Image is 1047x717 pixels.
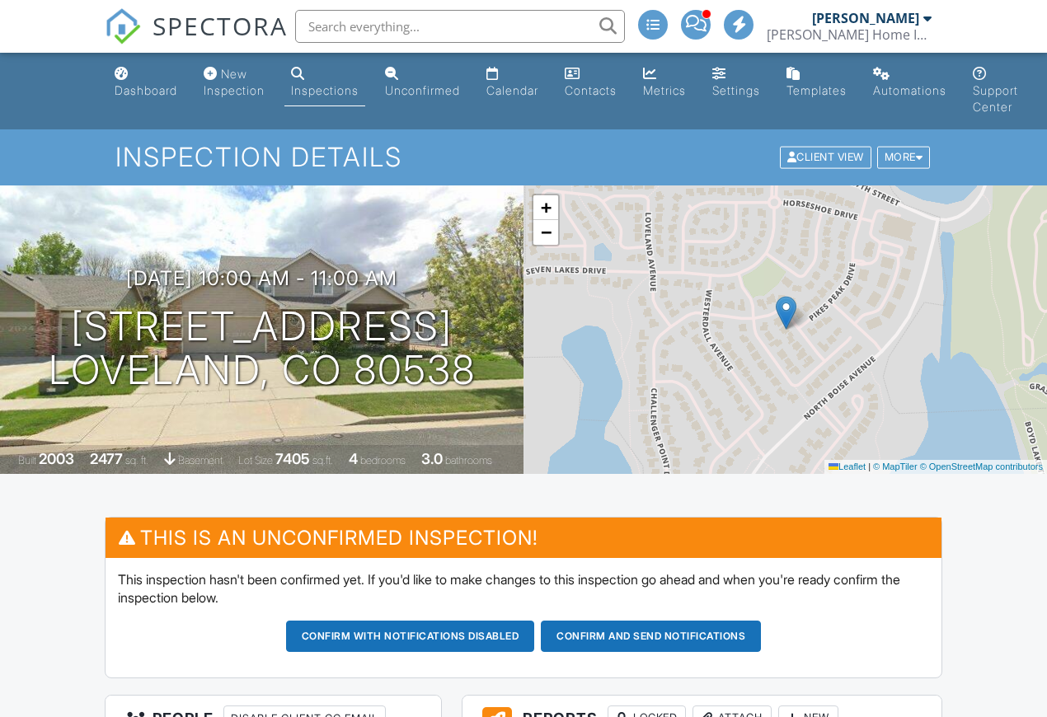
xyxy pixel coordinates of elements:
div: Contacts [565,83,617,97]
div: More [877,147,931,169]
div: Automations [873,83,946,97]
span: + [541,197,552,218]
div: Fletcher's Home Inspections, LLC [767,26,932,43]
div: Templates [786,83,847,97]
span: sq.ft. [312,454,333,466]
a: © MapTiler [873,462,918,471]
span: bedrooms [360,454,406,466]
img: The Best Home Inspection Software - Spectora [105,8,141,45]
a: © OpenStreetMap contributors [920,462,1043,471]
div: Metrics [643,83,686,97]
a: Unconfirmed [378,59,467,106]
img: Marker [776,296,796,330]
div: Support Center [973,83,1018,114]
span: sq. ft. [125,454,148,466]
span: | [868,462,871,471]
a: Support Center [966,59,1025,123]
a: Settings [706,59,767,106]
a: New Inspection [197,59,271,106]
a: Dashboard [108,59,184,106]
div: 2003 [39,450,74,467]
a: Contacts [558,59,623,106]
span: SPECTORA [153,8,288,43]
span: basement [178,454,223,466]
p: This inspection hasn't been confirmed yet. If you'd like to make changes to this inspection go ah... [118,570,929,607]
div: Calendar [486,83,538,97]
div: 4 [349,450,358,467]
div: [PERSON_NAME] [812,10,919,26]
a: Leaflet [829,462,866,471]
a: Calendar [480,59,545,106]
h3: [DATE] 10:00 am - 11:00 am [126,267,397,289]
div: Inspections [291,83,359,97]
div: Unconfirmed [385,83,460,97]
h1: [STREET_ADDRESS] Loveland, CO 80538 [49,305,476,392]
span: Built [18,454,36,466]
button: Confirm and send notifications [541,621,761,652]
button: Confirm with notifications disabled [286,621,535,652]
a: SPECTORA [105,22,288,57]
a: Templates [780,59,853,106]
div: 3.0 [421,450,443,467]
h3: This is an Unconfirmed Inspection! [106,518,941,558]
a: Metrics [636,59,693,106]
div: Client View [780,147,871,169]
span: Lot Size [238,454,273,466]
a: Zoom out [533,220,558,245]
a: Client View [778,150,876,162]
span: bathrooms [445,454,492,466]
a: Automations (Advanced) [866,59,953,106]
div: 7405 [275,450,310,467]
div: 2477 [90,450,123,467]
div: Dashboard [115,83,177,97]
h1: Inspection Details [115,143,932,171]
a: Zoom in [533,195,558,220]
div: New Inspection [204,67,265,97]
input: Search everything... [295,10,625,43]
span: − [541,222,552,242]
a: Inspections [284,59,365,106]
div: Settings [712,83,760,97]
